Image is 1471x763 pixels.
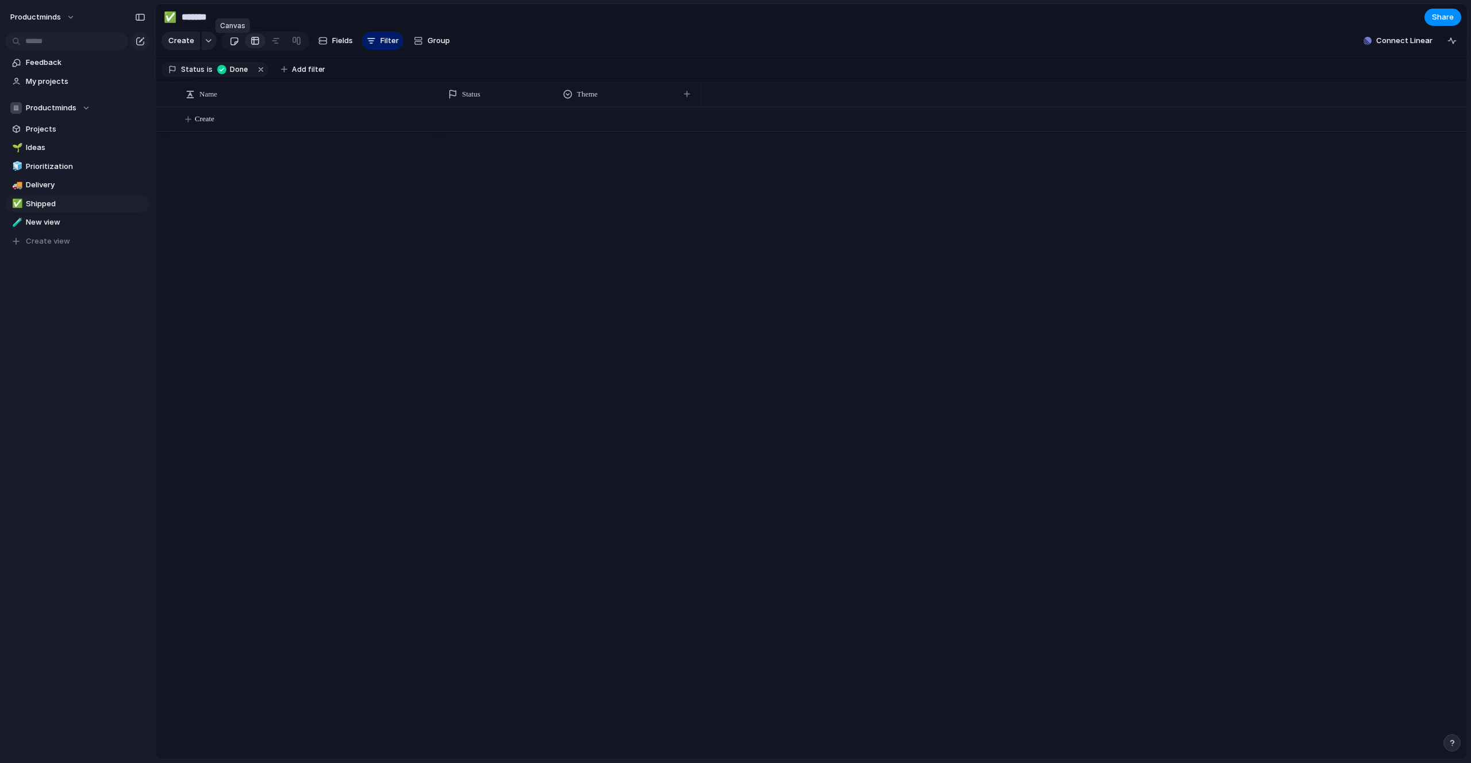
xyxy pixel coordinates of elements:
button: ✅ [10,198,22,210]
a: My projects [6,73,149,90]
button: Share [1424,9,1461,26]
span: My projects [26,76,145,87]
button: Fields [314,32,357,50]
div: 🧪 [12,216,20,229]
span: Add filter [292,64,325,75]
button: 🚚 [10,179,22,191]
span: Status [462,88,480,100]
a: 🚚Delivery [6,176,149,194]
span: Create [195,113,214,125]
div: Canvas [215,18,250,33]
div: 🧊 [12,160,20,173]
button: ✅ [161,8,179,26]
span: Ideas [26,142,145,153]
button: Productminds [6,99,149,117]
a: 🌱Ideas [6,139,149,156]
button: Filter [362,32,403,50]
div: 🌱 [12,141,20,155]
button: Create [161,32,200,50]
span: Shipped [26,198,145,210]
div: 🚚 [12,179,20,192]
a: 🧊Prioritization [6,158,149,175]
span: New view [26,217,145,228]
span: is [207,64,213,75]
button: 🧊 [10,161,22,172]
span: Share [1432,11,1454,23]
div: ✅ [12,197,20,210]
button: Group [408,32,456,50]
button: Done [214,63,253,76]
span: Done [230,64,250,75]
span: Filter [380,35,399,47]
span: Prioritization [26,161,145,172]
button: Add filter [274,61,332,78]
span: Feedback [26,57,145,68]
span: Status [181,64,205,75]
a: 🧪New view [6,214,149,231]
span: Name [199,88,217,100]
button: Create view [6,233,149,250]
span: Projects [26,124,145,135]
span: Theme [577,88,598,100]
div: ✅ [164,9,176,25]
span: Productminds [10,11,61,23]
span: Fields [332,35,353,47]
span: Delivery [26,179,145,191]
button: 🌱 [10,142,22,153]
span: Productminds [26,102,76,114]
a: ✅Shipped [6,195,149,213]
button: Connect Linear [1359,32,1437,49]
a: Projects [6,121,149,138]
span: Create [168,35,194,47]
span: Group [428,35,450,47]
button: Productminds [5,8,81,26]
span: Create view [26,236,70,247]
button: 🧪 [10,217,22,228]
span: Connect Linear [1376,35,1433,47]
a: Feedback [6,54,149,71]
button: is [205,63,215,76]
